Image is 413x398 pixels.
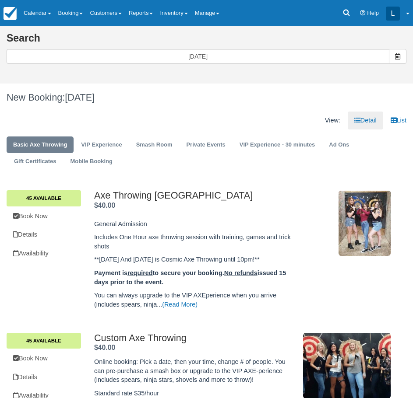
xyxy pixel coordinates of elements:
[180,136,232,154] a: Private Events
[386,7,400,21] div: L
[162,301,198,308] a: (Read More)
[94,269,286,286] strong: Payment is to secure your booking. issued 15 days prior to the event.
[94,255,292,264] p: **[DATE] And [DATE] is Cosmic Axe Throwing until 10pm!**
[7,190,81,206] a: 45 Available
[233,136,322,154] a: VIP Experience - 30 minutes
[94,344,115,351] strong: Price: $40
[7,244,81,262] a: Availability
[94,190,292,201] h2: Axe Throwing [GEOGRAPHIC_DATA]
[339,190,391,256] img: M2-3
[318,112,347,129] li: View:
[94,357,292,384] p: Online booking: Pick a date, then your time, change # of people. You can pre-purchase a smash box...
[7,136,74,154] a: Basic Axe Throwing
[322,136,356,154] a: Ad Ons
[348,112,383,129] a: Detail
[94,389,292,398] p: Standard rate $35/hour
[64,153,119,170] a: Mobile Booking
[384,112,413,129] a: List
[94,233,292,251] p: Includes One Hour axe throwing session with training, games and trick shots
[74,136,128,154] a: VIP Experience
[94,202,115,209] span: $40.00
[7,33,406,49] h2: Search
[7,153,63,170] a: Gift Certificates
[224,269,258,276] u: No refunds
[7,333,81,349] a: 45 Available
[130,136,179,154] a: Smash Room
[7,92,406,103] h1: New Booking:
[94,202,115,209] strong: Price: $40
[7,226,81,244] a: Details
[127,269,153,276] u: required
[7,349,81,367] a: Book Now
[367,10,379,16] span: Help
[7,207,81,225] a: Book Now
[65,92,95,103] span: [DATE]
[94,333,292,343] h2: Custom Axe Throwing
[94,291,292,309] p: You can always upgrade to the VIP AXEperience when you arrive (includes spears, ninja...
[7,368,81,386] a: Details
[360,10,366,16] i: Help
[4,7,17,20] img: checkfront-main-nav-mini-logo.png
[94,220,292,229] p: General Admission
